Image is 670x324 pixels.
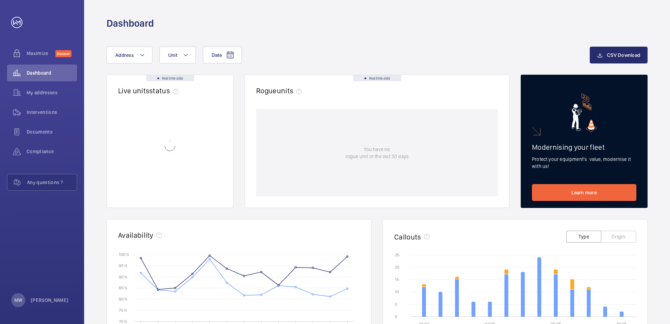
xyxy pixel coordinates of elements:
button: Origin [601,231,636,243]
text: 15 [395,277,399,282]
text: 100 % [119,252,129,257]
text: 25 [395,252,399,257]
span: Interventions [27,109,77,116]
span: Any questions ? [27,179,77,186]
span: Discover [55,50,71,57]
text: 75 % [119,308,127,313]
text: 20 [395,265,399,270]
span: Unit [168,52,177,58]
button: Type [566,231,601,243]
p: MW [14,297,22,304]
span: units [277,86,305,95]
span: Compliance [27,148,77,155]
text: 0 [395,314,397,319]
span: Date [212,52,222,58]
span: status [149,86,181,95]
button: Unit [159,47,196,63]
h1: Dashboard [107,17,154,30]
text: 85 % [119,285,128,290]
text: 95 % [119,263,128,268]
h2: Callouts [394,232,421,241]
span: Maximize [27,50,55,57]
text: 70 % [119,319,127,324]
p: You have no rogue unit in the last 30 days [346,146,409,160]
h2: Rogue [256,86,305,95]
div: Real time data [353,75,401,81]
span: Documents [27,128,77,135]
h2: Live units [118,86,181,95]
img: marketing-card.svg [572,93,597,131]
h2: Modernising your fleet [532,143,636,151]
div: Real time data [146,75,194,81]
h2: Availability [118,231,153,239]
button: CSV Download [590,47,648,63]
p: [PERSON_NAME] [31,297,69,304]
text: 80 % [119,297,128,302]
span: Address [115,52,134,58]
span: My addresses [27,89,77,96]
button: Address [107,47,152,63]
p: Protect your equipment's value, modernise it with us! [532,156,636,170]
button: Date [203,47,242,63]
text: 90 % [119,274,128,279]
span: Dashboard [27,69,77,76]
a: Learn more [532,184,636,201]
text: 5 [395,302,397,307]
text: 10 [395,289,399,294]
span: CSV Download [607,52,640,58]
